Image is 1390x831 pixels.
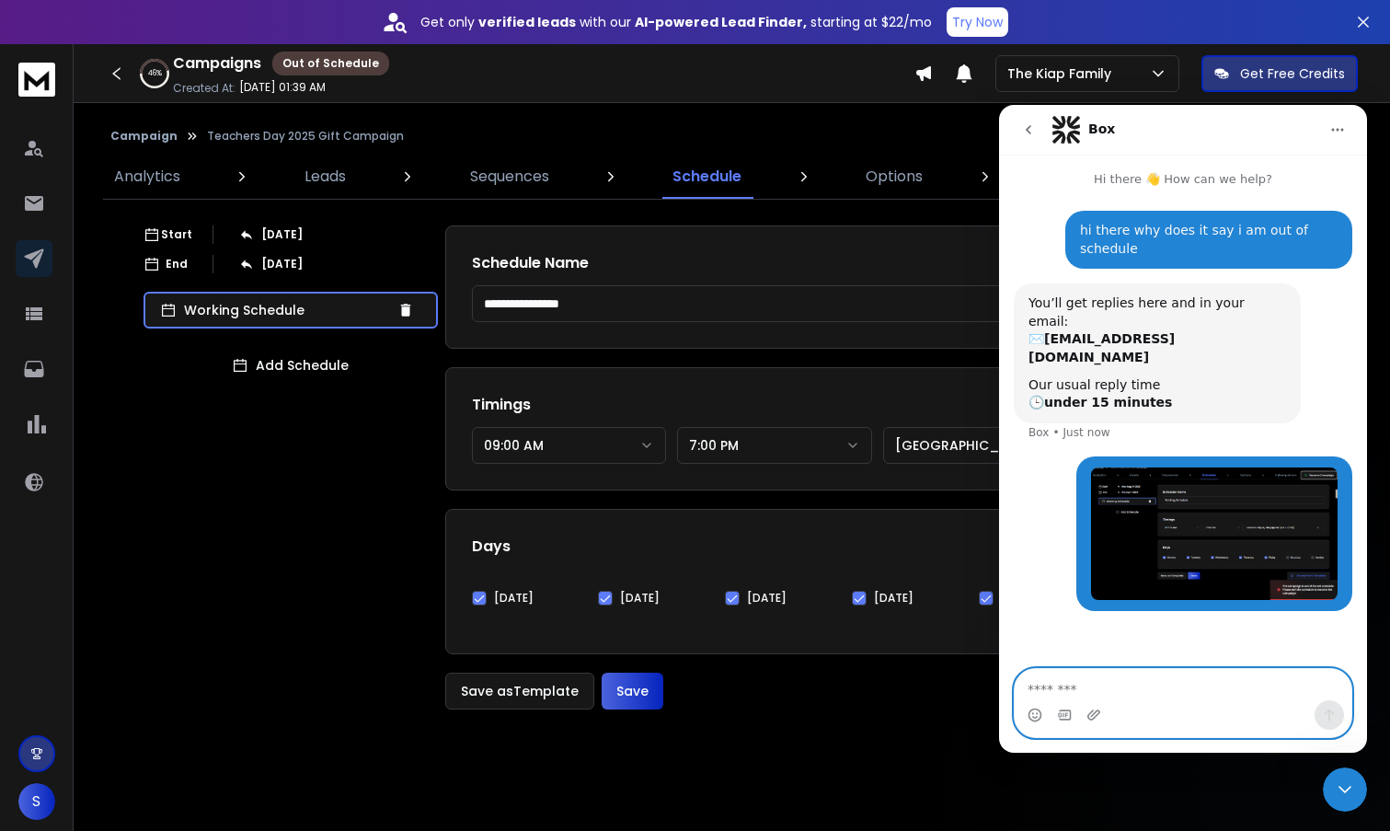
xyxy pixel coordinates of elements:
h1: Timings [472,394,1294,416]
label: [DATE] [620,591,660,606]
p: Created At: [173,81,235,96]
button: 7:00 PM [677,427,872,464]
p: 46 % [148,68,162,79]
a: Leads [293,155,357,199]
h1: Days [472,536,1294,558]
a: Sequences [459,155,560,199]
p: Get Free Credits [1240,64,1345,83]
button: Save [602,673,663,710]
label: [DATE] [747,591,787,606]
iframe: Intercom live chat [999,105,1367,753]
button: Save asTemplate [445,673,594,710]
p: Start [161,227,192,242]
a: Options [855,155,934,199]
a: Schedule [661,155,752,199]
label: [DATE] [494,591,534,606]
p: [DATE] [261,257,303,271]
button: S [18,783,55,820]
p: Sequences [470,166,549,188]
p: Working Schedule [184,301,390,319]
p: [GEOGRAPHIC_DATA], [GEOGRAPHIC_DATA] (UTC+8:00) [895,436,1244,455]
p: [DATE] [261,227,303,242]
a: Analytics [103,155,191,199]
p: Analytics [114,166,180,188]
button: Try Now [947,7,1008,37]
p: Schedule [672,166,741,188]
p: Get only with our starting at $22/mo [420,13,932,31]
button: Add Schedule [144,347,438,384]
iframe: Intercom live chat [1323,768,1367,812]
p: [DATE] 01:39 AM [239,80,326,95]
p: Teachers Day 2025 Gift Campaign [207,129,404,144]
strong: verified leads [478,13,576,31]
p: Options [866,166,923,188]
strong: AI-powered Lead Finder, [635,13,807,31]
p: Try Now [952,13,1003,31]
button: 09:00 AM [472,427,667,464]
div: Out of Schedule [272,52,389,75]
p: The Kiap Family [1007,64,1119,83]
img: logo [18,63,55,97]
button: Get Free Credits [1201,55,1358,92]
p: End [166,257,188,271]
p: Leads [304,166,346,188]
label: [DATE] [874,591,913,606]
h1: Campaigns [173,52,261,75]
h1: Schedule Name [472,252,1294,274]
button: Campaign [110,129,178,144]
